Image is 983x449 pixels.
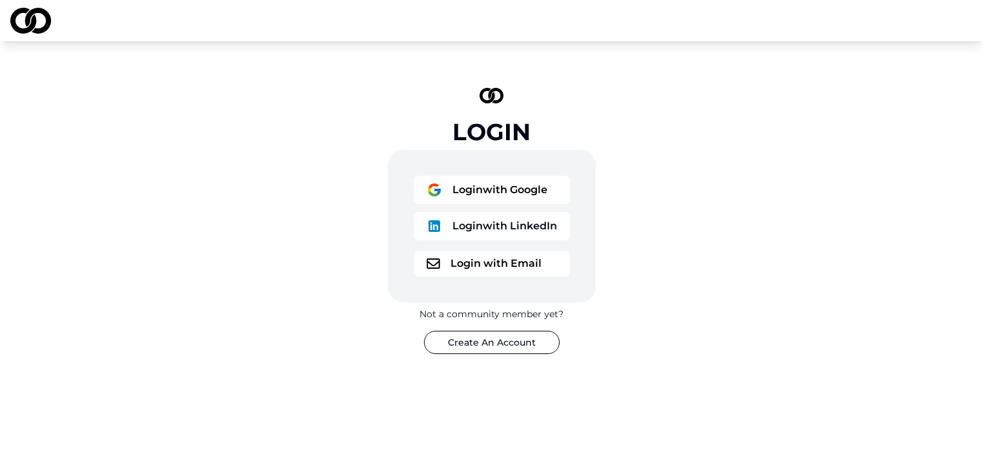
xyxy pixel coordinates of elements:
[10,8,51,34] img: logo
[424,331,560,354] button: Create An Account
[414,176,570,204] button: logoLoginwith Google
[480,88,504,103] img: logo
[427,258,440,269] img: logo
[414,251,570,277] button: logoLogin with Email
[427,182,442,198] img: logo
[427,218,442,234] img: logo
[419,308,564,320] div: Not a community member yet?
[452,119,531,145] div: Login
[414,212,570,240] button: logoLoginwith LinkedIn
